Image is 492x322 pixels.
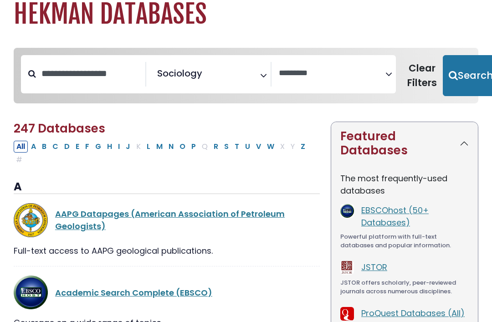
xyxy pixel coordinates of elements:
div: Alpha-list to filter by first letter of database name [14,140,309,165]
div: Powerful platform with full-text databases and popular information. [340,232,469,250]
button: Filter Results J [123,141,133,153]
button: Filter Results W [264,141,277,153]
button: Filter Results L [144,141,153,153]
button: Featured Databases [331,122,478,165]
a: JSTOR [361,261,387,273]
a: Academic Search Complete (EBSCO) [55,287,212,298]
button: Filter Results V [253,141,264,153]
button: Filter Results P [189,141,199,153]
div: JSTOR offers scholarly, peer-reviewed journals across numerous disciplines. [340,278,469,296]
button: All [14,141,28,153]
button: Filter Results O [177,141,188,153]
button: Filter Results F [82,141,92,153]
button: Clear Filters [401,55,443,96]
button: Filter Results D [61,141,72,153]
button: Filter Results G [92,141,104,153]
button: Filter Results U [242,141,253,153]
button: Filter Results S [221,141,231,153]
nav: Search filters [14,48,478,103]
button: Filter Results C [50,141,61,153]
textarea: Search [279,69,385,78]
li: Sociology [154,66,202,80]
button: Filter Results B [39,141,49,153]
div: Full-text access to AAPG geological publications. [14,245,320,257]
h3: A [14,180,320,194]
a: AAPG Datapages (American Association of Petroleum Geologists) [55,208,285,232]
button: Filter Results A [28,141,39,153]
input: Search database by title or keyword [36,66,145,81]
p: The most frequently-used databases [340,172,469,197]
textarea: Search [204,72,210,81]
button: Filter Results N [166,141,176,153]
button: Filter Results T [232,141,242,153]
button: Filter Results R [211,141,221,153]
button: Filter Results H [104,141,115,153]
a: EBSCOhost (50+ Databases) [361,204,429,228]
button: Filter Results I [115,141,123,153]
button: Filter Results Z [298,141,308,153]
button: Filter Results E [73,141,82,153]
a: ProQuest Databases (All) [361,307,465,319]
span: Sociology [157,66,202,80]
span: 247 Databases [14,120,105,137]
button: Filter Results M [154,141,165,153]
